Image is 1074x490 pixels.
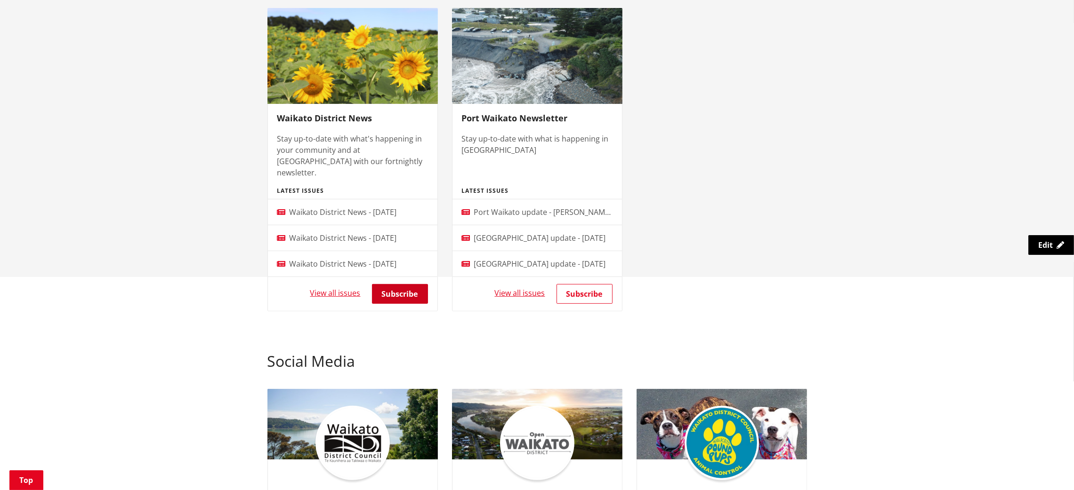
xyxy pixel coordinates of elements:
h3: Port Waikato Newsletter [462,113,613,124]
a: Port Waikato update - [PERSON_NAME][GEOGRAPHIC_DATA] upgrade [452,199,622,225]
a: View all issues [310,288,361,298]
span: Waikato District News - [DATE] [290,233,397,243]
iframe: Messenger Launcher [1031,450,1065,484]
a: Waikato District News - [DATE] [268,225,437,251]
h4: Latest issues [462,188,613,194]
p: Stay up-to-date with what is happening in [GEOGRAPHIC_DATA] [462,133,613,156]
span: Edit [1038,240,1053,250]
a: Top [9,470,43,490]
h2: Social Media [267,352,355,370]
a: [GEOGRAPHIC_DATA] update - [DATE] [452,251,622,277]
a: Subscribe [372,284,428,304]
span: [GEOGRAPHIC_DATA] update - [DATE] [474,259,606,269]
p: Stay up-to-date with what's happening in your community and at [GEOGRAPHIC_DATA] with our fortnig... [277,133,428,178]
span: Waikato District News - [DATE] [290,207,397,217]
a: Edit [1028,235,1074,255]
img: Waikato District News image [267,8,438,104]
a: Waikato District News - [DATE] [268,199,437,225]
img: Pound Pups Facebook icon [686,408,757,478]
a: View all issues [495,288,545,298]
img: Waikato District Council Facebook icon [317,408,388,478]
h3: Waikato District News [277,113,428,124]
img: Open Waikato Facebook icon [502,408,573,478]
a: [GEOGRAPHIC_DATA] update - [DATE] [452,225,622,251]
a: Subscribe [557,284,613,304]
h4: Latest issues [277,188,428,194]
a: Waikato District News - [DATE] [268,251,437,277]
span: [GEOGRAPHIC_DATA] update - [DATE] [474,233,606,243]
span: Waikato District News - [DATE] [290,259,397,269]
span: Port Waikato update - [PERSON_NAME][GEOGRAPHIC_DATA] upgrade [474,207,719,217]
img: port waik beach access [452,8,622,104]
